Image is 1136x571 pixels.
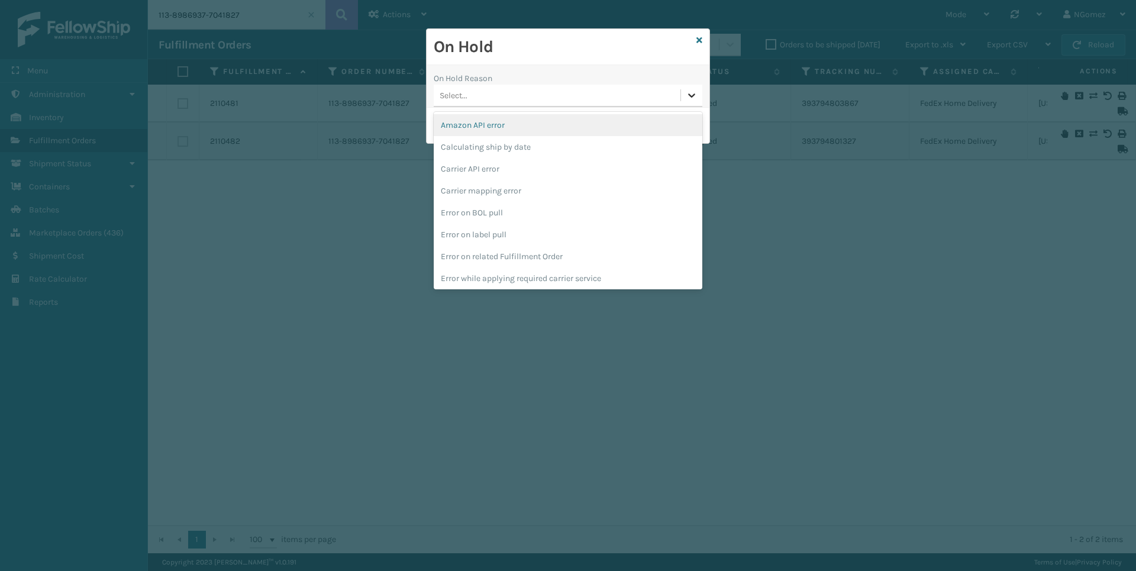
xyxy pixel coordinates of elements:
[434,136,702,158] div: Calculating ship by date
[434,267,702,289] div: Error while applying required carrier service
[434,114,702,136] div: Amazon API error
[434,246,702,267] div: Error on related Fulfillment Order
[434,158,702,180] div: Carrier API error
[434,202,702,224] div: Error on BOL pull
[440,89,467,102] div: Select...
[434,180,702,202] div: Carrier mapping error
[434,224,702,246] div: Error on label pull
[434,72,492,85] label: On Hold Reason
[434,36,692,57] h2: On Hold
